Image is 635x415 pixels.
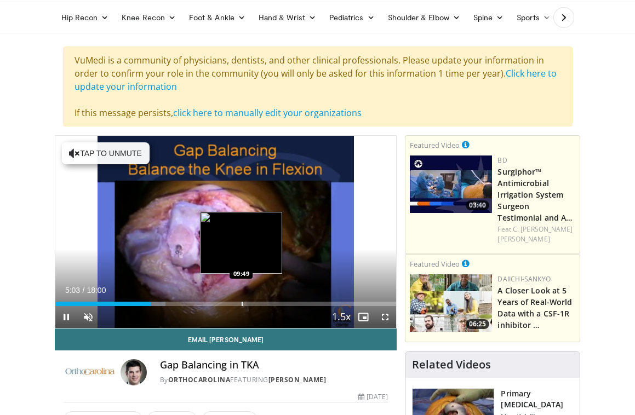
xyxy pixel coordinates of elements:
[410,274,492,332] img: 93c22cae-14d1-47f0-9e4a-a244e824b022.png.150x105_q85_crop-smart_upscale.jpg
[252,7,323,28] a: Hand & Wrist
[497,155,507,165] a: BD
[160,359,388,371] h4: Gap Balancing in TKA
[381,7,467,28] a: Shoulder & Elbow
[55,7,116,28] a: Hip Recon
[64,359,116,385] img: OrthoCarolina
[410,155,492,213] img: 70422da6-974a-44ac-bf9d-78c82a89d891.150x105_q85_crop-smart_upscale.jpg
[173,107,362,119] a: click here to manually edit your organizations
[63,47,573,126] div: VuMedi is a community of physicians, dentists, and other clinical professionals. Please update yo...
[466,200,489,210] span: 03:40
[410,274,492,332] a: 06:25
[323,7,381,28] a: Pediatrics
[467,7,510,28] a: Spine
[358,392,388,402] div: [DATE]
[497,224,573,244] a: C. [PERSON_NAME] [PERSON_NAME]
[55,302,397,306] div: Progress Bar
[160,375,388,385] div: By FEATURING
[410,155,492,213] a: 03:40
[83,286,85,295] span: /
[497,274,550,284] a: Daiichi-Sankyo
[182,7,252,28] a: Foot & Ankle
[55,328,397,350] a: Email [PERSON_NAME]
[62,142,150,164] button: Tap to unmute
[121,359,147,385] img: Avatar
[200,212,282,274] img: image.jpeg
[330,306,352,328] button: Playback Rate
[497,224,575,244] div: Feat.
[268,375,327,384] a: [PERSON_NAME]
[497,285,572,330] a: A Closer Look at 5 Years of Real-World Data with a CSF-1R inhibitor …
[55,136,397,328] video-js: Video Player
[410,259,460,269] small: Featured Video
[501,388,573,410] h3: Primary [MEDICAL_DATA]
[168,375,231,384] a: OrthoCarolina
[77,306,99,328] button: Unmute
[55,306,77,328] button: Pause
[352,306,374,328] button: Enable picture-in-picture mode
[497,166,573,223] a: Surgiphor™ Antimicrobial Irrigation System Surgeon Testimonial and A…
[510,7,557,28] a: Sports
[466,319,489,329] span: 06:25
[65,286,80,295] span: 5:03
[410,140,460,150] small: Featured Video
[374,306,396,328] button: Fullscreen
[412,358,491,371] h4: Related Videos
[115,7,182,28] a: Knee Recon
[87,286,106,295] span: 18:00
